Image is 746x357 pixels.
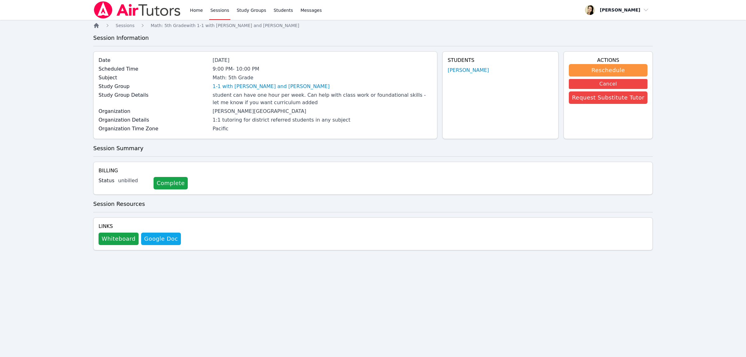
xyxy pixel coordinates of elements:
button: Whiteboard [99,233,139,245]
h3: Session Information [93,34,653,42]
label: Scheduled Time [99,65,209,73]
span: Sessions [116,23,135,28]
span: Math: 5th Grade with 1-1 with [PERSON_NAME] and [PERSON_NAME] [151,23,299,28]
button: Reschedule [569,64,647,76]
label: Study Group [99,83,209,90]
div: student can have one hour per week. Can help with class work or foundational skills - let me know... [213,91,432,106]
a: [PERSON_NAME] [448,67,489,74]
nav: Breadcrumb [93,22,653,29]
h4: Actions [569,57,647,64]
label: Organization [99,108,209,115]
h4: Students [448,57,553,64]
h4: Billing [99,167,647,174]
div: 9:00 PM - 10:00 PM [213,65,432,73]
h3: Session Resources [93,200,653,208]
div: [PERSON_NAME][GEOGRAPHIC_DATA] [213,108,432,115]
img: Air Tutors [93,1,181,19]
a: Google Doc [141,233,181,245]
label: Organization Time Zone [99,125,209,132]
label: Status [99,177,114,184]
label: Date [99,57,209,64]
div: unbilled [118,177,149,184]
label: Study Group Details [99,91,209,99]
div: Pacific [213,125,432,132]
span: Messages [301,7,322,13]
label: Subject [99,74,209,81]
a: Complete [154,177,188,189]
div: 1:1 tutoring for district referred students in any subject [213,116,432,124]
a: 1-1 with [PERSON_NAME] and [PERSON_NAME] [213,83,329,90]
h3: Session Summary [93,144,653,153]
button: Request Substitute Tutor [569,91,647,104]
a: Sessions [116,22,135,29]
h4: Links [99,223,181,230]
label: Organization Details [99,116,209,124]
div: [DATE] [213,57,432,64]
div: Math: 5th Grade [213,74,432,81]
a: Math: 5th Gradewith 1-1 with [PERSON_NAME] and [PERSON_NAME] [151,22,299,29]
button: Cancel [569,79,647,89]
